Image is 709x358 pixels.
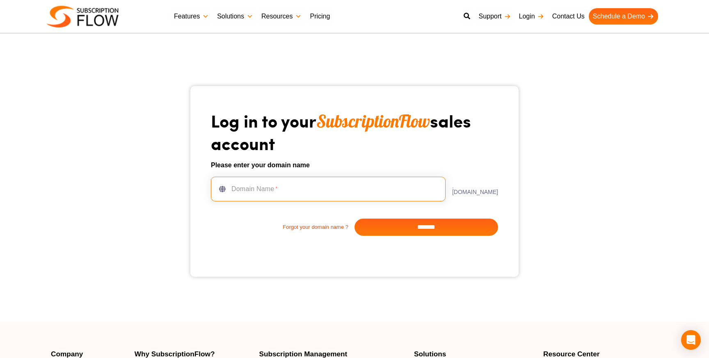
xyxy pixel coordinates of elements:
[414,351,535,358] h4: Solutions
[589,8,658,25] a: Schedule a Demo
[681,330,701,350] div: Open Intercom Messenger
[316,110,430,132] span: SubscriptionFlow
[47,6,119,27] img: Subscriptionflow
[474,8,515,25] a: Support
[306,8,334,25] a: Pricing
[259,351,406,358] h4: Subscription Management
[548,8,589,25] a: Contact Us
[51,351,126,358] h4: Company
[213,8,257,25] a: Solutions
[446,183,498,195] label: .[DOMAIN_NAME]
[515,8,548,25] a: Login
[135,351,251,358] h4: Why SubscriptionFlow?
[211,160,498,170] h6: Please enter your domain name
[170,8,213,25] a: Features
[211,110,498,154] h1: Log in to your sales account
[211,223,354,231] a: Forgot your domain name ?
[543,351,658,358] h4: Resource Center
[257,8,306,25] a: Resources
